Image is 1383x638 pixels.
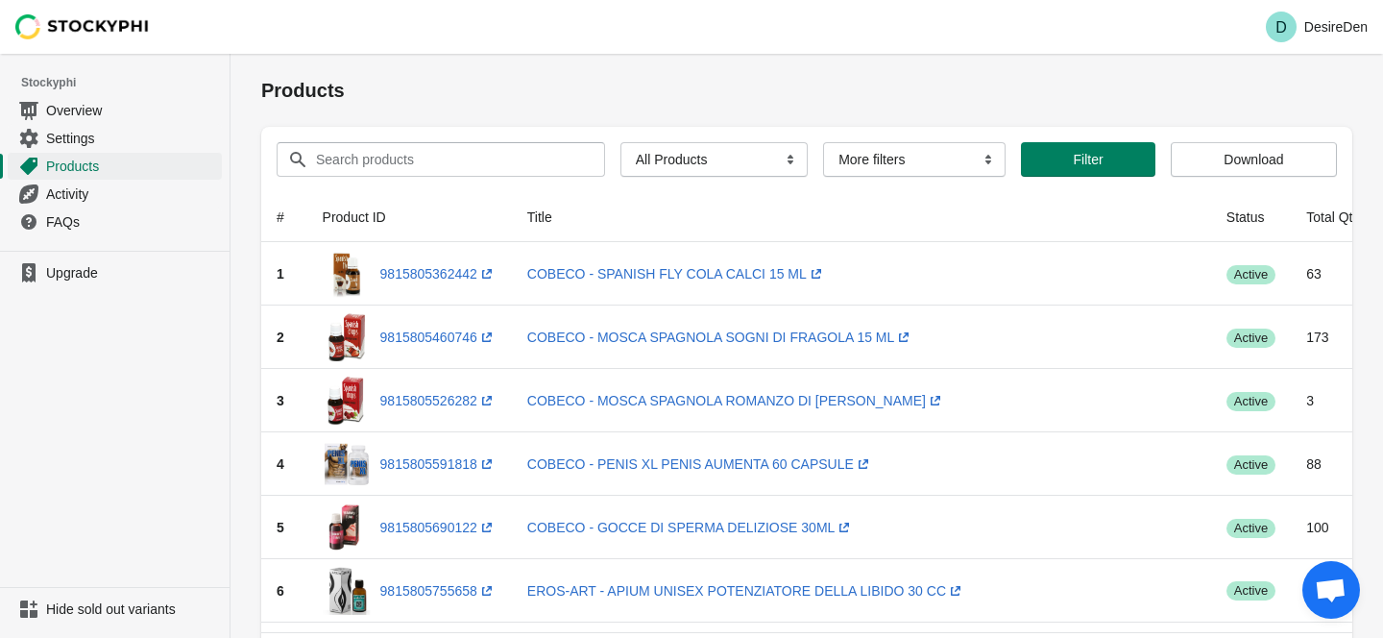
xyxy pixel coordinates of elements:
[8,208,222,235] a: FAQs
[1171,142,1337,177] button: Download
[46,212,218,232] span: FAQs
[1226,455,1275,475] span: active
[277,393,284,408] span: 3
[277,266,284,282] span: 1
[1226,329,1275,348] span: active
[380,266,497,282] a: 9815805362442(opens a new window)
[1291,242,1374,306] td: 63
[1291,192,1374,242] th: Total Qty
[8,124,222,152] a: Settings
[1021,142,1155,177] button: Filter
[315,142,570,177] input: Search products
[1074,152,1104,167] span: Filter
[527,520,855,535] a: COBECO - GOCCE DI SPERMA DELIZIOSE 30ML(opens a new window)
[15,14,150,39] img: Stockyphi
[8,152,222,180] a: Products
[1291,306,1374,369] td: 173
[46,263,218,282] span: Upgrade
[1304,19,1368,35] p: DesireDen
[1275,19,1287,36] text: D
[1211,192,1291,242] th: Status
[46,101,218,120] span: Overview
[527,583,965,599] a: EROS-ART - APIUM UNISEX POTENZIATORE DELLA LIBIDO 30 CC(opens a new window)
[8,180,222,208] a: Activity
[323,503,371,552] img: img_6538_0d9ab7600a6284cc410f5e24b925ca79_1.jpg
[323,567,371,615] img: img_13792_7cdcc2abf11885197611ab36ced7d6b6_1.jpg
[1291,369,1374,432] td: 3
[527,456,873,472] a: COBECO - PENIS XL PENIS AUMENTA 60 CAPSULE(opens a new window)
[527,393,945,408] a: COBECO - MOSCA SPAGNOLA ROMANZO DI [PERSON_NAME](opens a new window)
[512,192,1211,242] th: Title
[1291,559,1374,623] td: 89
[21,73,230,92] span: Stockyphi
[380,330,497,345] a: 9815805460746(opens a new window)
[277,330,284,345] span: 2
[1291,496,1374,559] td: 100
[527,330,914,345] a: COBECO - MOSCA SPAGNOLA SOGNI DI FRAGOLA 15 ML(opens a new window)
[1258,8,1375,46] button: Avatar with initials DDesireDen
[380,456,497,472] a: 9815805591818(opens a new window)
[380,393,497,408] a: 9815805526282(opens a new window)
[46,129,218,148] span: Settings
[46,157,218,176] span: Products
[1226,392,1275,411] span: active
[1226,519,1275,538] span: active
[1266,12,1297,42] span: Avatar with initials D
[46,600,218,619] span: Hide sold out variants
[8,259,222,286] a: Upgrade
[1302,561,1360,619] a: Open chat
[261,192,307,242] th: #
[46,184,218,204] span: Activity
[323,377,371,425] img: img_47928_d80815ae4ee992645a379f320d801a22_1.jpg
[380,583,497,599] a: 9815805755658(opens a new window)
[307,192,512,242] th: Product ID
[1226,581,1275,601] span: active
[8,96,222,124] a: Overview
[277,583,284,599] span: 6
[323,440,371,488] img: img_124908_cb2886b5b1814b12f2bb20bdff838519_1.jpg
[1224,152,1283,167] span: Download
[323,313,371,361] img: img_47929_62a74e57a9130c94b64fa227b9c2b4d1_1.jpg
[1226,265,1275,284] span: active
[261,77,1352,104] h1: Products
[1291,432,1374,496] td: 88
[323,250,371,298] img: img_8418_cdea6ea9d1793d7e90bfa5b10986e3de_1.jpg
[8,596,222,623] a: Hide sold out variants
[527,266,826,282] a: COBECO - SPANISH FLY COLA CALCI 15 ML(opens a new window)
[380,520,497,535] a: 9815805690122(opens a new window)
[277,520,284,535] span: 5
[277,456,284,472] span: 4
